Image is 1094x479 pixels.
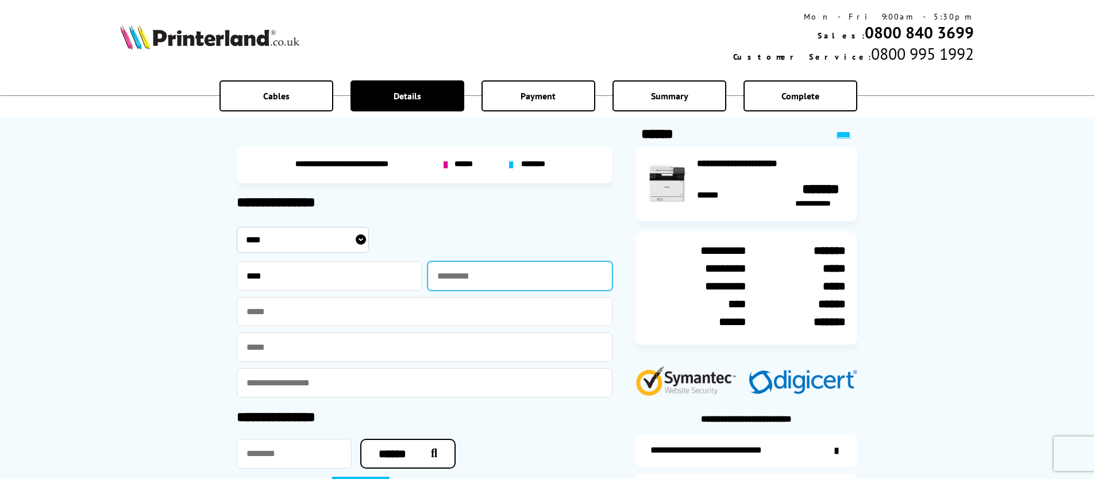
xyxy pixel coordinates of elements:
span: Complete [781,90,819,102]
img: Printerland Logo [120,24,299,49]
div: Mon - Fri 9:00am - 5:30pm [733,11,974,22]
a: additional-ink [635,435,857,467]
span: 0800 995 1992 [871,43,974,64]
span: Cables [263,90,290,102]
span: Summary [651,90,688,102]
span: Payment [521,90,556,102]
span: Sales: [818,30,865,41]
span: Details [394,90,421,102]
span: Customer Service: [733,52,871,62]
a: 0800 840 3699 [865,22,974,43]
